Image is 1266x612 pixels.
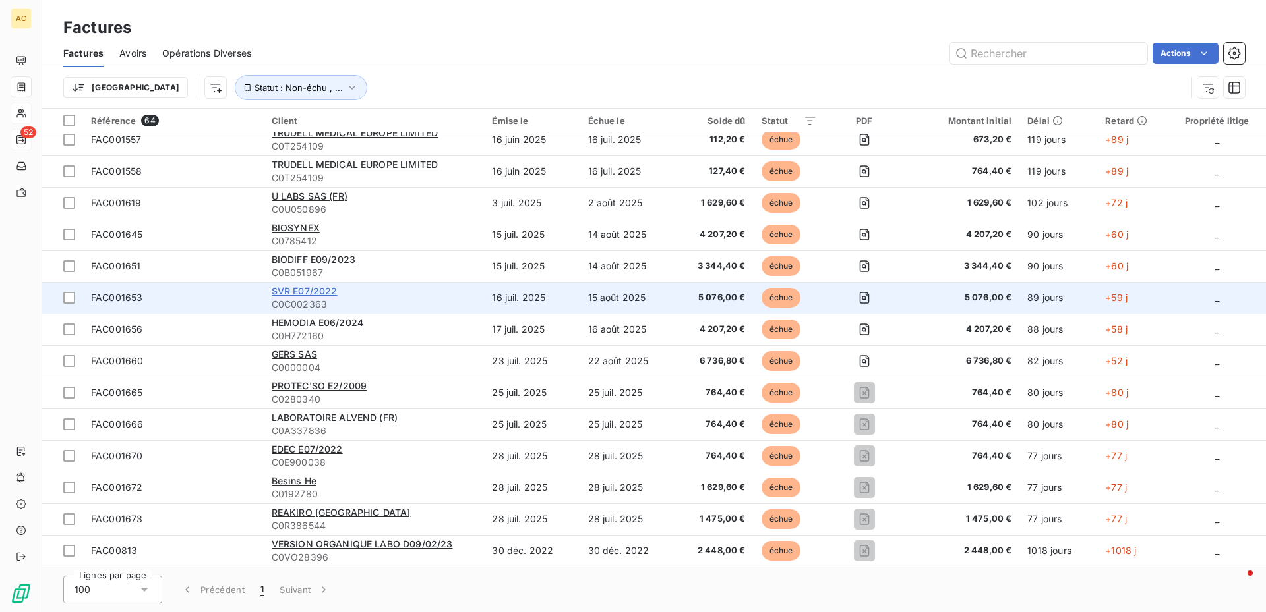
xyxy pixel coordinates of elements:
td: 119 jours [1019,155,1097,187]
span: 764,40 € [682,449,745,462]
span: 1 629,60 € [911,481,1011,494]
span: échue [762,320,801,339]
span: _ [1215,545,1219,556]
span: 3 344,40 € [911,260,1011,273]
button: Actions [1153,43,1219,64]
span: +59 j [1105,292,1128,303]
td: 14 août 2025 [580,250,675,282]
span: C0A337836 [272,424,477,437]
td: 89 jours [1019,282,1097,314]
td: 90 jours [1019,250,1097,282]
span: C0E900038 [272,456,477,469]
span: FAC001660 [91,355,143,366]
span: 1 475,00 € [911,513,1011,526]
td: 2 août 2025 [580,187,675,219]
span: +77 j [1105,450,1127,461]
div: Client [272,115,477,126]
td: 16 juil. 2025 [580,155,675,187]
td: 16 juin 2025 [484,155,580,187]
span: échue [762,414,801,434]
span: 100 [75,583,90,596]
span: _ [1215,387,1219,398]
span: C0192780 [272,487,477,501]
td: 28 juil. 2025 [484,440,580,472]
td: 1018 jours [1019,535,1097,567]
span: Besins He [272,475,316,486]
td: 15 juil. 2025 [484,219,580,250]
span: échue [762,161,801,181]
span: +77 j [1105,513,1127,524]
span: échue [762,193,801,213]
span: 764,40 € [911,418,1011,431]
span: PROTEC'SO E2/2009 [272,380,367,391]
td: 28 juil. 2025 [580,440,675,472]
div: Solde dû [682,115,745,126]
span: +52 j [1105,355,1128,366]
span: FAC001656 [91,323,142,335]
td: 16 juin 2025 [484,124,580,155]
td: 22 août 2025 [580,345,675,377]
span: 64 [141,115,158,126]
iframe: Intercom live chat [1221,567,1253,599]
span: +1018 j [1105,545,1136,556]
span: BIOSYNEX [272,222,320,233]
button: Statut : Non-échu , ... [235,75,367,100]
span: C0R386544 [272,519,477,532]
span: 764,40 € [682,386,745,399]
button: Suivant [272,576,338,603]
span: C0280340 [272,393,477,406]
td: 30 déc. 2022 [484,535,580,567]
span: +89 j [1105,165,1128,177]
td: 15 août 2025 [580,282,675,314]
div: Propriété litige [1176,115,1258,126]
span: 2 448,00 € [682,544,745,557]
span: 3 344,40 € [682,260,745,273]
span: +89 j [1105,134,1128,145]
span: 4 207,20 € [911,228,1011,241]
span: échue [762,446,801,466]
span: FAC001645 [91,229,142,240]
td: 28 juil. 2025 [580,503,675,535]
td: 28 juil. 2025 [484,472,580,503]
div: Montant initial [911,115,1011,126]
span: 673,20 € [911,133,1011,146]
button: 1 [253,576,272,603]
span: _ [1215,165,1219,177]
div: PDF [833,115,895,126]
span: FAC001653 [91,292,142,303]
span: Avoirs [119,47,146,60]
span: 5 076,00 € [682,291,745,304]
span: _ [1215,229,1219,240]
td: 28 juil. 2025 [484,503,580,535]
div: Délai [1027,115,1089,126]
span: FAC001619 [91,197,141,208]
div: Échue le [588,115,667,126]
span: échue [762,541,801,561]
span: +58 j [1105,323,1128,335]
span: C0H772160 [272,329,477,343]
span: REAKIRO [GEOGRAPHIC_DATA] [272,507,411,518]
td: 25 juil. 2025 [580,377,675,408]
td: 23 juil. 2025 [484,345,580,377]
span: _ [1215,450,1219,461]
span: FAC001673 [91,513,142,524]
td: 77 jours [1019,440,1097,472]
td: 25 juil. 2025 [484,408,580,440]
span: échue [762,383,801,403]
div: Statut [762,115,818,126]
span: 1 629,60 € [682,481,745,494]
button: Précédent [173,576,253,603]
span: TRUDELL MEDICAL EUROPE LIMITED [272,159,438,170]
td: 28 juil. 2025 [580,472,675,503]
span: _ [1215,134,1219,145]
span: LABORATOIRE ALVEND (FR) [272,412,398,423]
span: échue [762,351,801,371]
span: 4 207,20 € [682,323,745,336]
td: 90 jours [1019,219,1097,250]
span: 127,40 € [682,165,745,178]
span: 2 448,00 € [911,544,1011,557]
span: HEMODIA E06/2024 [272,317,363,328]
td: 77 jours [1019,503,1097,535]
span: U LABS SAS (FR) [272,190,347,202]
span: 1 [260,583,264,596]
